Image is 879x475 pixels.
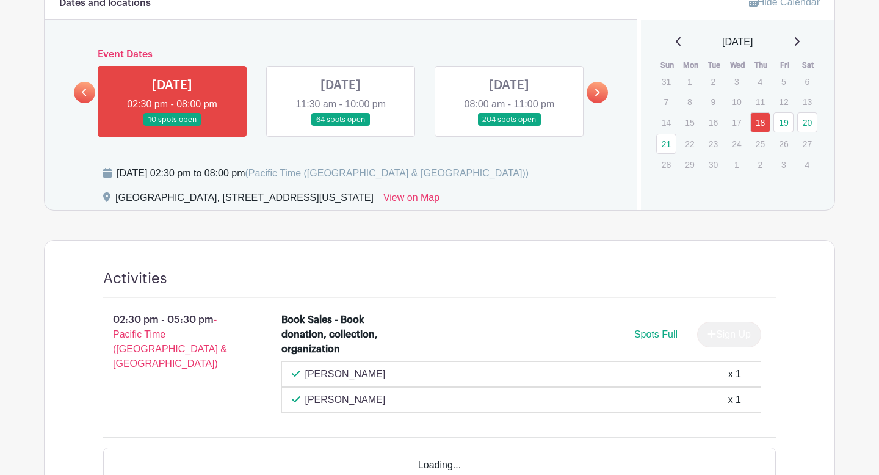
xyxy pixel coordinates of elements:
[245,168,529,178] span: (Pacific Time ([GEOGRAPHIC_DATA] & [GEOGRAPHIC_DATA]))
[797,72,817,91] p: 6
[726,72,747,91] p: 3
[797,92,817,111] p: 13
[728,367,741,382] div: x 1
[679,113,700,132] p: 15
[679,134,700,153] p: 22
[726,134,747,153] p: 24
[281,313,387,357] div: Book Sales - Book donation, collection, organization
[773,112,794,132] a: 19
[679,59,703,71] th: Mon
[117,166,529,181] div: [DATE] 02:30 pm to 08:00 pm
[773,155,794,174] p: 3
[383,190,440,210] a: View on Map
[750,155,770,174] p: 2
[656,92,676,111] p: 7
[726,155,747,174] p: 1
[750,112,770,132] a: 18
[773,72,794,91] p: 5
[722,35,753,49] span: [DATE]
[773,134,794,153] p: 26
[726,59,750,71] th: Wed
[703,72,723,91] p: 2
[679,72,700,91] p: 1
[656,155,676,174] p: 28
[750,134,770,153] p: 25
[703,59,726,71] th: Tue
[656,72,676,91] p: 31
[305,393,386,407] p: [PERSON_NAME]
[797,134,817,153] p: 27
[797,112,817,132] a: 20
[773,92,794,111] p: 12
[728,393,741,407] div: x 1
[679,155,700,174] p: 29
[750,59,773,71] th: Thu
[726,113,747,132] p: 17
[656,113,676,132] p: 14
[679,92,700,111] p: 8
[797,59,820,71] th: Sat
[84,308,262,376] p: 02:30 pm - 05:30 pm
[95,49,587,60] h6: Event Dates
[703,92,723,111] p: 9
[750,92,770,111] p: 11
[115,190,374,210] div: [GEOGRAPHIC_DATA], [STREET_ADDRESS][US_STATE]
[103,270,167,288] h4: Activities
[750,72,770,91] p: 4
[656,134,676,154] a: 21
[703,155,723,174] p: 30
[797,155,817,174] p: 4
[726,92,747,111] p: 10
[656,59,679,71] th: Sun
[305,367,386,382] p: [PERSON_NAME]
[634,329,678,339] span: Spots Full
[703,113,723,132] p: 16
[773,59,797,71] th: Fri
[703,134,723,153] p: 23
